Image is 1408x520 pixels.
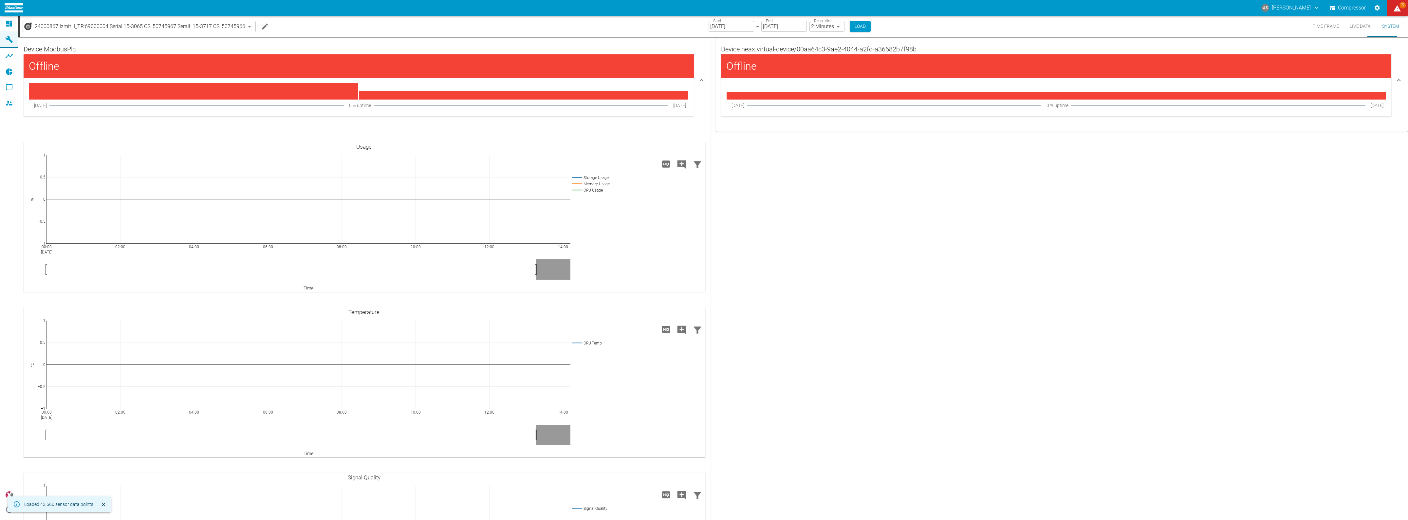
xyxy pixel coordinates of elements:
[658,160,674,167] span: Load high Res
[1376,16,1405,37] button: System
[5,491,13,499] img: Xplore Logo
[674,321,690,338] button: Add comment
[766,18,772,24] label: End
[690,486,705,503] button: Filter Chart Data
[5,3,23,12] img: logo
[35,23,245,30] span: 24000867 Izmit II_TR:69000004 Serial:15-3065 CS: 50745967 Serail: 15-3717 CS: 50745966
[24,498,93,510] div: Loaded 43,660 sensor data points
[673,102,686,109] span: [DATE]
[756,23,759,30] p: –
[1328,2,1367,14] button: Compressor
[349,102,371,109] span: 0 % uptime
[1260,2,1320,14] button: andreas.schmitt@atlascopco.com
[716,37,1408,123] div: Device neax.virtual-device/00aa64c3-9ae2-4044-a2fd-a36682b7f98bOffline[DATE]0 % uptime[DATE]
[658,491,674,497] span: Load high Res
[674,486,690,503] button: Add comment
[713,18,721,24] label: Start
[29,60,194,73] h4: Offline
[1047,102,1068,109] span: 0 % uptime
[1344,16,1376,37] button: Live Data
[732,102,744,109] span: [DATE]
[716,123,1408,132] div: Device neax.virtual-device/00aa64c3-9ae2-4044-a2fd-a36682b7f98bOffline[DATE]0 % uptime[DATE]
[850,21,871,32] button: Load
[1371,2,1383,14] button: Settings
[99,500,108,510] button: Close
[1399,2,1406,9] span: 77
[690,156,705,173] button: Filter Chart Data
[658,326,674,332] span: Load high Res
[34,102,47,109] span: [DATE]
[721,44,1391,54] h6: Device neax.virtual-device/00aa64c3-9ae2-4044-a2fd-a36682b7f98b
[726,60,891,73] h4: Offline
[761,21,807,32] input: MM/DD/YYYY
[690,321,705,338] button: Filter Chart Data
[258,20,271,33] button: Edit machine
[18,37,711,123] div: Device ModbusPlcOffline[DATE]0 % uptime[DATE]
[709,21,754,32] input: MM/DD/YYYY
[1261,4,1269,12] div: AS
[24,23,245,30] a: 24000867 Izmit II_TR:69000004 Serial:15-3065 CS: 50745967 Serail: 15-3717 CS: 50745966
[674,156,690,173] button: Add comment
[1371,102,1383,109] span: [DATE]
[24,44,694,54] h6: Device ModbusPlc
[1307,16,1344,37] button: Time Frame
[814,18,832,24] label: Resolution
[809,21,844,32] div: 2 Minutes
